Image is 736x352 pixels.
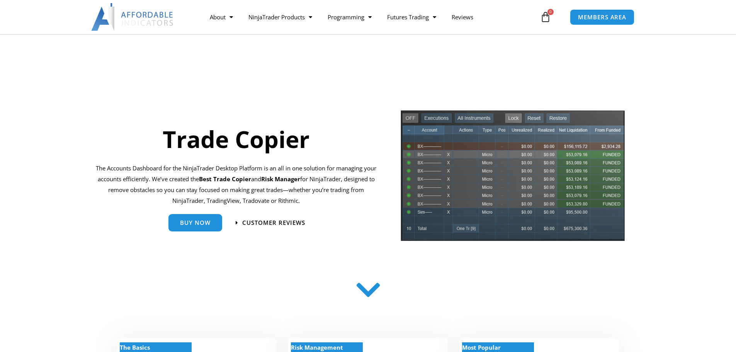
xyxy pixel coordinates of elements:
[261,175,300,183] strong: Risk Manager
[96,163,377,206] p: The Accounts Dashboard for the NinjaTrader Desktop Platform is an all in one solution for managin...
[529,6,563,28] a: 0
[400,109,626,247] img: tradecopier | Affordable Indicators – NinjaTrader
[462,343,501,351] strong: Most Popular
[570,9,634,25] a: MEMBERS AREA
[379,8,444,26] a: Futures Trading
[202,8,538,26] nav: Menu
[199,175,251,183] b: Best Trade Copier
[236,220,305,226] a: Customer Reviews
[91,3,174,31] img: LogoAI | Affordable Indicators – NinjaTrader
[320,8,379,26] a: Programming
[168,214,222,231] a: Buy Now
[242,220,305,226] span: Customer Reviews
[180,220,211,226] span: Buy Now
[547,9,554,15] span: 0
[444,8,481,26] a: Reviews
[241,8,320,26] a: NinjaTrader Products
[202,8,241,26] a: About
[578,14,626,20] span: MEMBERS AREA
[96,123,377,155] h1: Trade Copier
[291,343,343,351] strong: Risk Management
[120,343,150,351] strong: The Basics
